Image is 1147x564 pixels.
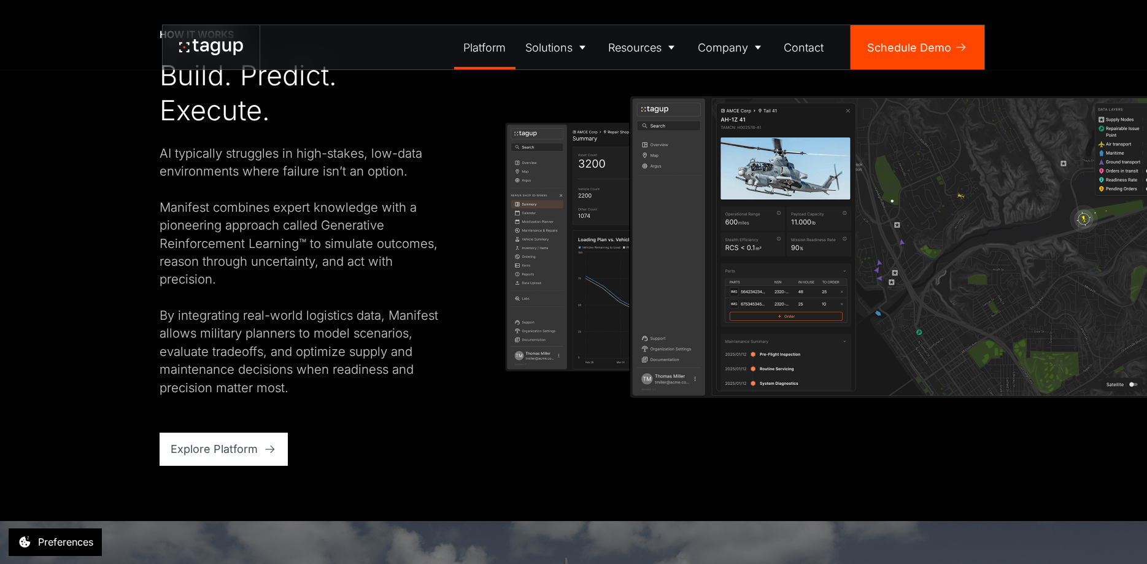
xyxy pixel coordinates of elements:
a: Explore Platform [160,433,288,466]
a: Schedule Demo [851,25,984,69]
a: Contact [774,25,834,69]
a: Solutions [516,25,599,69]
a: Platform [454,25,516,69]
div: Schedule Demo [867,39,951,56]
div: Build. Predict. Execute. [160,58,450,128]
div: Resources [608,39,662,56]
div: Solutions [525,39,573,56]
a: Resources [599,25,689,69]
div: AI typically struggles in high-stakes, low-data environments where failure isn’t an option. ‍ Man... [160,144,450,396]
div: Platform [463,39,506,56]
div: Preferences [38,535,93,549]
div: Contact [784,39,824,56]
div: Explore Platform [171,441,258,457]
div: Company [698,39,748,56]
a: Company [688,25,774,69]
